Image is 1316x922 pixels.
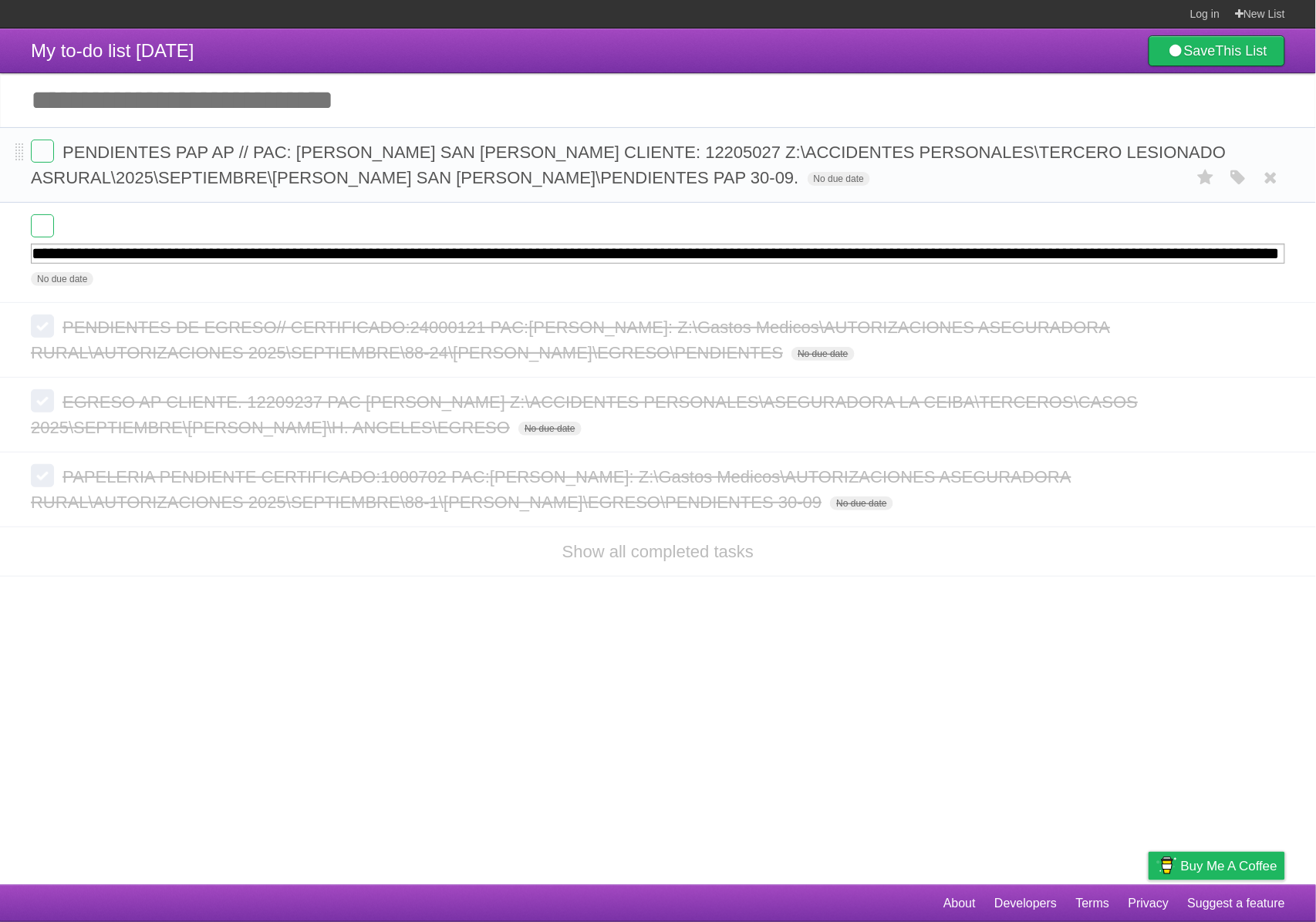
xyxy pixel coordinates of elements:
span: No due date [791,347,854,361]
label: Done [31,315,54,338]
a: Buy me a coffee [1149,852,1285,880]
span: PAPELERIA PENDIENTE CERTIFICADO:1000702 PAC:[PERSON_NAME]: Z:\Gastos Medicos\AUTORIZACIONES ASEGU... [31,467,1071,512]
span: No due date [830,496,893,510]
label: Done [31,140,54,163]
a: Developers [994,889,1057,918]
a: About [943,889,976,918]
label: Done [31,389,54,412]
span: No due date [808,172,870,186]
span: PENDIENTES PAP AP // PAC: [PERSON_NAME] SAN [PERSON_NAME] CLIENTE: 12205027 Z:\ACCIDENTES PERSONA... [31,143,1226,187]
span: No due date [518,422,581,436]
span: My to-do list [DATE] [31,40,194,61]
img: Buy me a coffee [1156,853,1177,879]
a: Terms [1076,889,1110,918]
b: This List [1216,43,1267,59]
span: PENDIENTES DE EGRESO// CERTIFICADO:24000121 PAC:[PERSON_NAME]: Z:\Gastos Medicos\AUTORIZACIONES A... [31,318,1110,362]
span: Buy me a coffee [1181,853,1277,880]
a: Suggest a feature [1188,889,1285,918]
a: SaveThis List [1149,35,1285,66]
span: EGRESO AP CLIENTE. 12209237 PAC [PERSON_NAME] Z:\ACCIDENTES PERSONALES\ASEGURADORA LA CEIBA\TERCE... [31,392,1138,437]
label: Done [31,464,54,487]
label: Done [31,214,54,237]
span: No due date [31,272,93,286]
a: Show all completed tasks [562,542,754,561]
label: Star task [1191,165,1220,190]
a: Privacy [1129,889,1169,918]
